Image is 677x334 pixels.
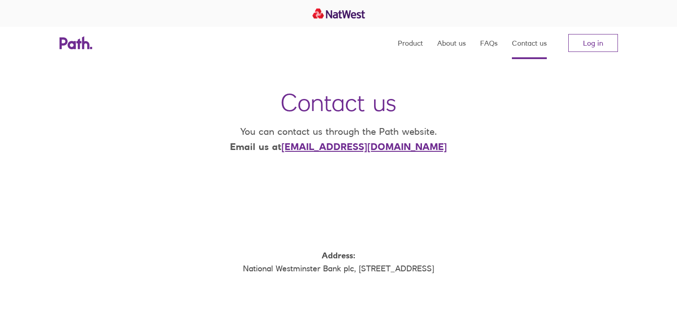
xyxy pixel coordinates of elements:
strong: Email us at [230,141,447,152]
a: Contact us [512,27,547,59]
a: Product [398,27,423,59]
a: Log in [568,34,618,52]
h1: Contact us [281,88,396,117]
strong: Address: [322,251,355,260]
p: You can contact us through the Path website. [223,124,454,154]
p: National Westminster Bank plc, [STREET_ADDRESS] [243,249,434,275]
a: FAQs [480,27,498,59]
a: About us [437,27,466,59]
a: [EMAIL_ADDRESS][DOMAIN_NAME] [281,141,447,152]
